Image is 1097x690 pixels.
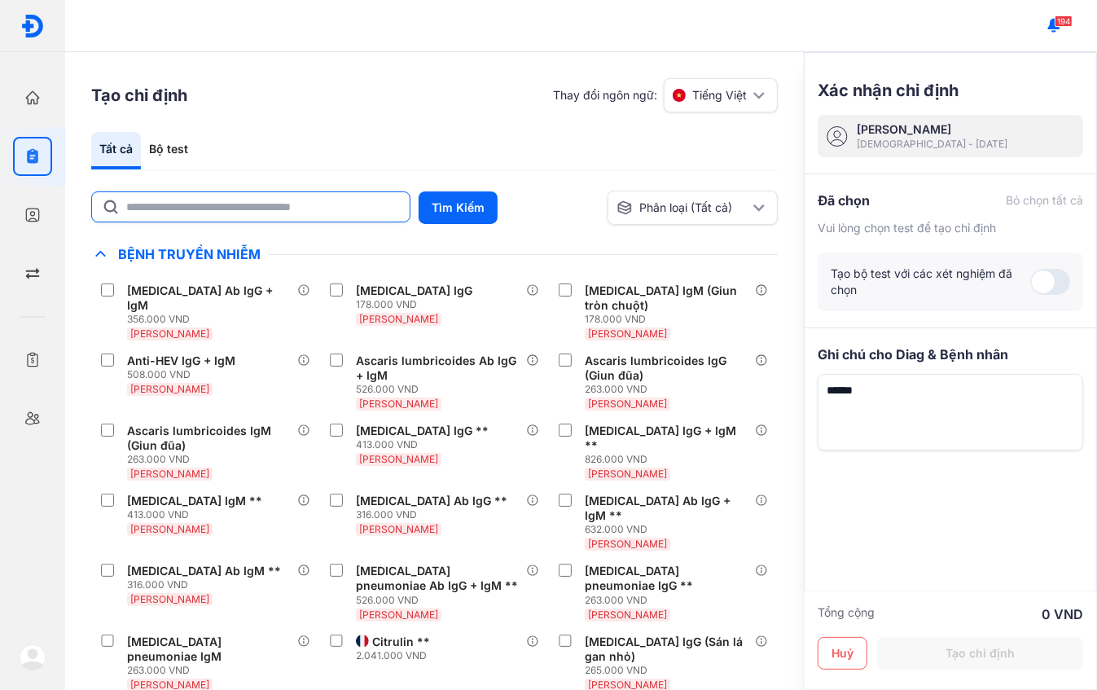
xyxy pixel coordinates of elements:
[356,424,489,438] div: [MEDICAL_DATA] IgG **
[356,298,479,311] div: 178.000 VND
[127,283,291,313] div: [MEDICAL_DATA] Ab IgG + IgM
[585,523,755,536] div: 632.000 VND
[585,594,755,607] div: 263.000 VND
[127,354,235,368] div: Anti-HEV IgG + IgM
[692,87,747,103] span: Tiếng Việt
[356,438,495,451] div: 413.000 VND
[127,494,262,508] div: [MEDICAL_DATA] IgM **
[617,200,749,216] div: Phân loại (Tất cả)
[130,523,209,535] span: [PERSON_NAME]
[127,578,287,591] div: 316.000 VND
[1055,15,1073,27] span: 194
[818,220,1083,236] div: Vui lòng chọn test để tạo chỉ định
[818,79,959,102] h3: Xác nhận chỉ định
[1006,192,1083,209] div: Bỏ chọn tất cả
[359,523,438,535] span: [PERSON_NAME]
[585,313,755,326] div: 178.000 VND
[127,635,291,664] div: [MEDICAL_DATA] pneumoniae IgM
[553,78,778,112] div: Thay đổi ngôn ngữ:
[585,354,748,383] div: Ascaris lumbricoides IgG (Giun đũa)
[1042,604,1083,624] div: 0 VND
[857,121,1007,138] div: [PERSON_NAME]
[818,604,875,624] div: Tổng cộng
[588,609,667,621] span: [PERSON_NAME]
[585,424,748,453] div: [MEDICAL_DATA] IgG + IgM **
[356,649,437,662] div: 2.041.000 VND
[91,132,141,169] div: Tất cả
[20,14,45,38] img: logo
[127,564,281,578] div: [MEDICAL_DATA] Ab IgM **
[127,424,291,453] div: Ascaris lumbricoides IgM (Giun đũa)
[585,283,748,313] div: [MEDICAL_DATA] IgM (Giun tròn chuột)
[356,508,514,521] div: 316.000 VND
[585,453,755,466] div: 826.000 VND
[588,538,667,550] span: [PERSON_NAME]
[585,383,755,396] div: 263.000 VND
[356,494,507,508] div: [MEDICAL_DATA] Ab IgG **
[359,398,438,410] span: [PERSON_NAME]
[585,664,755,677] div: 265.000 VND
[359,313,438,325] span: [PERSON_NAME]
[372,635,430,649] div: Citrulin **
[130,327,209,340] span: [PERSON_NAME]
[585,635,748,664] div: [MEDICAL_DATA] IgG (Sán lá gan nhỏ)
[588,468,667,480] span: [PERSON_NAME]
[359,453,438,465] span: [PERSON_NAME]
[356,594,526,607] div: 526.000 VND
[359,609,438,621] span: [PERSON_NAME]
[588,398,667,410] span: [PERSON_NAME]
[130,593,209,605] span: [PERSON_NAME]
[818,637,867,670] button: Huỷ
[877,637,1083,670] button: Tạo chỉ định
[20,644,46,670] img: logo
[127,368,242,381] div: 508.000 VND
[130,468,209,480] span: [PERSON_NAME]
[585,564,748,593] div: [MEDICAL_DATA] pneumoniae IgG **
[91,84,187,107] h3: Tạo chỉ định
[818,191,870,210] div: Đã chọn
[356,283,472,298] div: [MEDICAL_DATA] IgG
[127,453,297,466] div: 263.000 VND
[127,664,297,677] div: 263.000 VND
[818,345,1083,364] div: Ghi chú cho Diag & Bệnh nhân
[110,246,269,262] span: Bệnh Truyền Nhiễm
[356,564,520,593] div: [MEDICAL_DATA] pneumoniae Ab IgG + IgM **
[356,354,520,383] div: Ascaris lumbricoides Ab IgG + IgM
[585,494,748,523] div: [MEDICAL_DATA] Ab IgG + IgM **
[356,383,526,396] div: 526.000 VND
[857,138,1007,151] div: [DEMOGRAPHIC_DATA] - [DATE]
[588,327,667,340] span: [PERSON_NAME]
[419,191,498,224] button: Tìm Kiếm
[127,508,269,521] div: 413.000 VND
[127,313,297,326] div: 356.000 VND
[141,132,196,169] div: Bộ test
[130,383,209,395] span: [PERSON_NAME]
[831,266,1031,298] div: Tạo bộ test với các xét nghiệm đã chọn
